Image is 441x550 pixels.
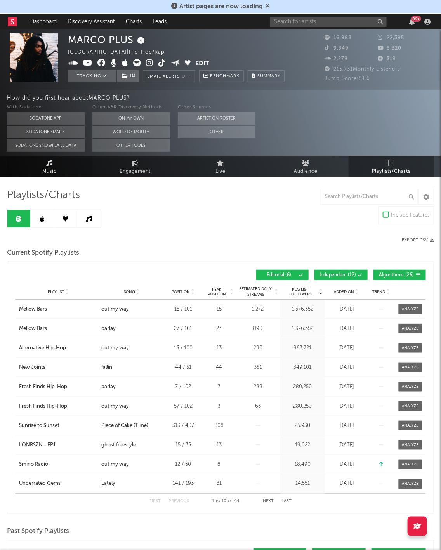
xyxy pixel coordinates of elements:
div: 13 [205,344,234,352]
button: First [149,500,161,504]
div: out my way [101,344,129,352]
span: 319 [378,56,396,61]
span: 6,320 [378,46,402,51]
div: MARCO PLUS [68,33,147,46]
div: 8 [205,461,234,468]
button: Independent(12) [314,270,368,280]
button: Export CSV [402,238,434,243]
div: Sunrise to Sunset [19,422,59,430]
span: 215,731 Monthly Listeners [325,67,400,72]
div: Other Sources [178,103,255,112]
span: Audience [294,167,318,176]
div: [DATE] [327,364,366,371]
div: How did you first hear about MARCO PLUS ? [7,94,441,103]
div: 890 [238,325,278,333]
div: [DATE] [327,480,366,488]
div: Other A&R Discovery Methods [92,103,170,112]
div: 63 [238,403,278,410]
a: Sunrise to Sunset [19,422,97,430]
button: Previous [168,500,189,504]
span: 16,988 [325,35,352,40]
a: Alternative Hip-Hop [19,344,97,352]
button: 99+ [409,19,415,25]
span: Live [215,167,226,176]
a: Mellow Bars [19,325,97,333]
a: LONRSZN - EP1 [19,441,97,449]
span: of [228,500,233,503]
div: fallin’ [101,364,113,371]
button: Edit [196,59,210,69]
div: 13 [205,441,234,449]
span: Playlists/Charts [372,167,411,176]
div: Mellow Bars [19,305,47,313]
a: Mellow Bars [19,305,97,313]
div: 280,250 [282,403,323,410]
span: Independent ( 12 ) [319,273,356,278]
div: 1,376,352 [282,325,323,333]
a: Music [7,156,92,177]
div: New Joints [19,364,45,371]
div: Piece of Cake (Time) [101,422,148,430]
a: Playlists/Charts [349,156,434,177]
span: Playlists/Charts [7,191,80,200]
div: 25,930 [282,422,323,430]
input: Search for artists [270,17,387,27]
a: Underrated Gems [19,480,97,488]
div: 963,721 [282,344,323,352]
div: [DATE] [327,325,366,333]
div: out my way [101,305,129,313]
span: Past Spotify Playlists [7,527,69,536]
div: 18,490 [282,461,323,468]
button: Last [281,500,292,504]
button: Sodatone App [7,112,85,125]
div: 15 / 35 [166,441,201,449]
div: 19,022 [282,441,323,449]
span: 9,349 [325,46,349,51]
div: 27 / 101 [166,325,201,333]
div: 12 / 50 [166,461,201,468]
div: Alternative Hip-Hop [19,344,66,352]
div: [GEOGRAPHIC_DATA] | Hip-Hop/Rap [68,48,174,57]
div: [DATE] [327,305,366,313]
span: Playlist [48,290,64,294]
div: 7 / 102 [166,383,201,391]
button: Algorithmic(26) [373,270,426,280]
div: 288 [238,383,278,391]
div: 290 [238,344,278,352]
div: 313 / 407 [166,422,201,430]
span: Estimated Daily Streams [238,286,274,298]
span: Jump Score: 81.6 [325,76,370,81]
span: Added On [334,290,354,294]
a: Fresh Finds Hip-Hop [19,403,97,410]
button: Summary [248,70,285,82]
div: [DATE] [327,422,366,430]
div: 27 [205,325,234,333]
div: [DATE] [327,461,366,468]
div: Fresh Finds Hip-Hop [19,383,67,391]
div: 14,551 [282,480,323,488]
div: 31 [205,480,234,488]
div: 308 [205,422,234,430]
input: Search Playlists/Charts [321,189,418,205]
span: Artist pages are now loading [179,3,263,10]
div: 13 / 100 [166,344,201,352]
div: ghost freestyle [101,441,136,449]
span: Summary [257,74,280,78]
span: Playlist Followers [282,287,318,297]
div: With Sodatone [7,103,85,112]
span: Benchmark [210,72,240,81]
div: 7 [205,383,234,391]
div: 99 + [411,16,421,22]
a: New Joints [19,364,97,371]
a: Dashboard [25,14,62,29]
div: 141 / 193 [166,480,201,488]
button: Tracking [68,70,116,82]
span: Dismiss [265,3,270,10]
div: Include Features [391,211,430,220]
div: 15 / 101 [166,305,201,313]
button: Other Tools [92,139,170,152]
a: Smino Radio [19,461,97,468]
div: parlay [101,383,116,391]
span: Trend [373,290,385,294]
div: 1,272 [238,305,278,313]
